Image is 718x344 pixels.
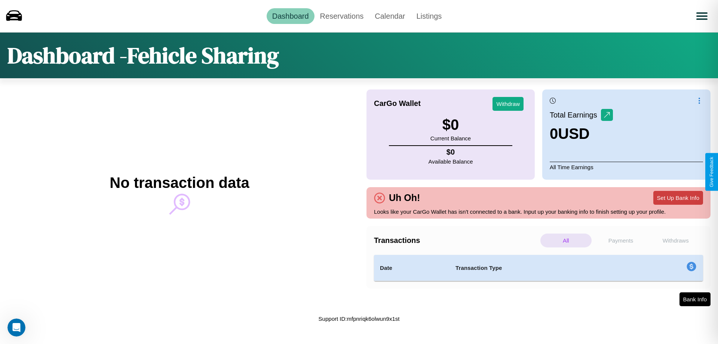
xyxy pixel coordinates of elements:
[595,234,647,247] p: Payments
[709,157,714,187] div: Give Feedback
[540,234,592,247] p: All
[455,264,625,273] h4: Transaction Type
[385,192,424,203] h4: Uh Oh!
[110,174,249,191] h2: No transaction data
[430,133,471,143] p: Current Balance
[550,162,703,172] p: All Time Earnings
[429,148,473,156] h4: $ 0
[380,264,444,273] h4: Date
[7,40,279,71] h1: Dashboard - Fehicle Sharing
[374,99,421,108] h4: CarGo Wallet
[411,8,447,24] a: Listings
[430,116,471,133] h3: $ 0
[374,255,703,281] table: simple table
[319,314,400,324] p: Support ID: mfpnriqk6olwun9x1st
[374,236,538,245] h4: Transactions
[653,191,703,205] button: Set Up Bank Info
[691,6,712,27] button: Open menu
[679,292,711,306] button: Bank Info
[429,156,473,167] p: Available Balance
[550,108,601,122] p: Total Earnings
[267,8,314,24] a: Dashboard
[650,234,701,247] p: Withdraws
[550,125,613,142] h3: 0 USD
[314,8,369,24] a: Reservations
[369,8,411,24] a: Calendar
[7,319,25,337] iframe: Intercom live chat
[374,207,703,217] p: Looks like your CarGo Wallet has isn't connected to a bank. Input up your banking info to finish ...
[493,97,524,111] button: Withdraw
